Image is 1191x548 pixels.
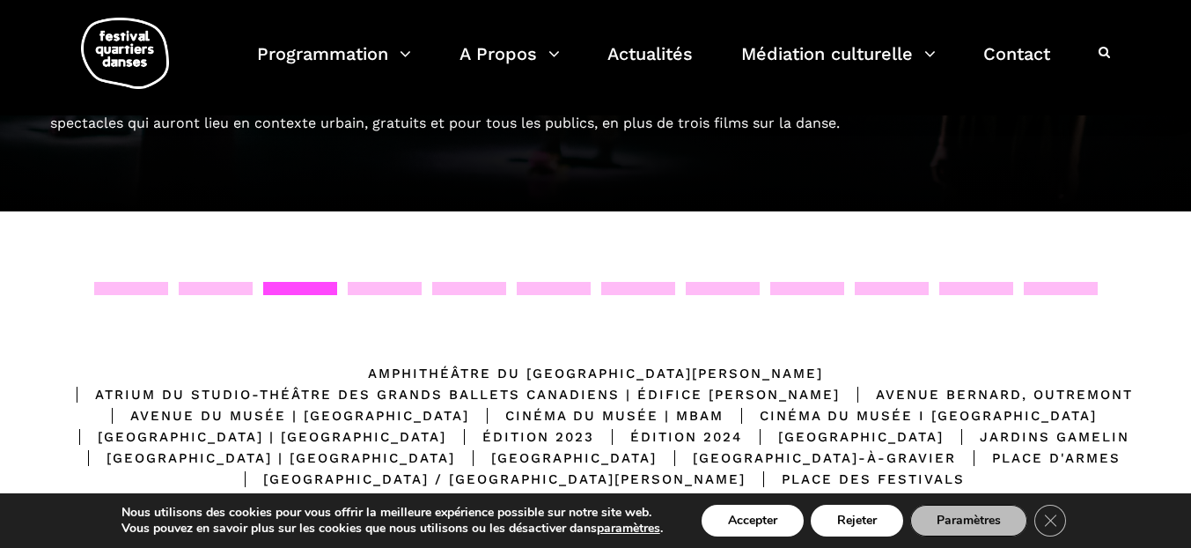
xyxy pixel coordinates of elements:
a: Contact [983,39,1050,91]
button: Rejeter [811,505,903,537]
div: Édition 2023 [446,426,594,448]
div: [GEOGRAPHIC_DATA] | [GEOGRAPHIC_DATA] [62,426,446,448]
div: [GEOGRAPHIC_DATA] [455,448,657,469]
div: [GEOGRAPHIC_DATA]-à-Gravier [657,448,956,469]
div: Spectacles gratuits [572,490,796,511]
a: Médiation culturelle [741,39,936,91]
div: Place d'Armes [956,448,1121,469]
a: A Propos [459,39,560,91]
div: Atrium du Studio-Théâtre des Grands Ballets Canadiens | Édifice [PERSON_NAME] [59,384,840,405]
p: Nous utilisons des cookies pour vous offrir la meilleure expérience possible sur notre site web. [121,505,663,521]
div: Place des Festivals [746,469,965,490]
button: Paramètres [910,505,1027,537]
div: Avenue Bernard, Outremont [840,384,1133,405]
div: [GEOGRAPHIC_DATA] – [GEOGRAPHIC_DATA] [182,490,572,511]
div: Jardins Gamelin [944,426,1129,448]
div: Spectacles Payants [796,490,1010,511]
button: paramètres [597,521,660,537]
div: [GEOGRAPHIC_DATA] / [GEOGRAPHIC_DATA][PERSON_NAME] [227,469,746,490]
div: [GEOGRAPHIC_DATA] [742,426,944,448]
div: [GEOGRAPHIC_DATA] | [GEOGRAPHIC_DATA] [70,448,455,469]
a: Actualités [607,39,693,91]
a: Programmation [257,39,411,91]
div: Avenue du Musée | [GEOGRAPHIC_DATA] [94,405,469,426]
div: Édition 2024 [594,426,742,448]
p: Vous pouvez en savoir plus sur les cookies que nous utilisons ou les désactiver dans . [121,521,663,537]
img: logo-fqd-med [81,18,169,89]
button: Close GDPR Cookie Banner [1034,505,1066,537]
div: Cinéma du Musée I [GEOGRAPHIC_DATA] [724,405,1097,426]
button: Accepter [702,505,804,537]
div: Cinéma du Musée | MBAM [469,405,724,426]
div: Amphithéâtre du [GEOGRAPHIC_DATA][PERSON_NAME] [368,363,823,384]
